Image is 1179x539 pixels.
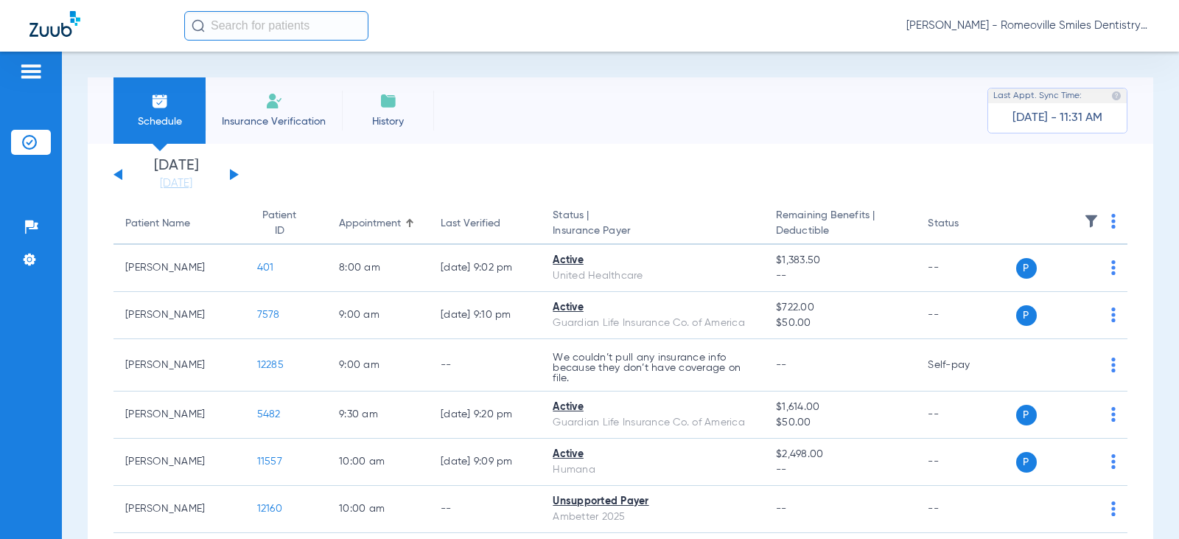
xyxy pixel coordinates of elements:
[553,400,752,415] div: Active
[113,439,245,486] td: [PERSON_NAME]
[257,310,280,320] span: 7578
[429,486,541,533] td: --
[776,462,904,478] span: --
[339,216,401,232] div: Appointment
[764,204,916,245] th: Remaining Benefits |
[353,114,423,129] span: History
[916,439,1015,486] td: --
[993,88,1082,103] span: Last Appt. Sync Time:
[916,245,1015,292] td: --
[1016,452,1037,473] span: P
[257,504,282,514] span: 12160
[553,447,752,462] div: Active
[916,204,1015,245] th: Status
[257,262,274,273] span: 401
[553,268,752,284] div: United Healthcare
[327,486,429,533] td: 10:00 AM
[429,245,541,292] td: [DATE] 9:02 PM
[429,439,541,486] td: [DATE] 9:09 PM
[1084,214,1099,229] img: filter.svg
[553,462,752,478] div: Humana
[776,360,787,370] span: --
[553,300,752,316] div: Active
[429,292,541,339] td: [DATE] 9:10 PM
[1016,258,1037,279] span: P
[553,510,752,525] div: Ambetter 2025
[132,159,220,191] li: [DATE]
[916,292,1015,339] td: --
[1111,307,1116,322] img: group-dot-blue.svg
[776,253,904,268] span: $1,383.50
[257,208,302,239] div: Patient ID
[184,11,368,41] input: Search for patients
[553,253,752,268] div: Active
[441,216,529,232] div: Last Verified
[265,92,283,110] img: Manual Insurance Verification
[113,392,245,439] td: [PERSON_NAME]
[327,339,429,392] td: 9:00 AM
[916,486,1015,533] td: --
[19,63,43,80] img: hamburger-icon
[553,415,752,431] div: Guardian Life Insurance Co. of America
[1016,405,1037,425] span: P
[906,18,1150,33] span: [PERSON_NAME] - Romeoville Smiles Dentistry
[132,176,220,191] a: [DATE]
[1111,454,1116,469] img: group-dot-blue.svg
[776,316,904,331] span: $50.00
[1111,91,1122,101] img: last sync help info
[776,504,787,514] span: --
[916,339,1015,392] td: Self-pay
[541,204,764,245] th: Status |
[1111,407,1116,422] img: group-dot-blue.svg
[379,92,397,110] img: History
[776,268,904,284] span: --
[553,316,752,331] div: Guardian Life Insurance Co. of America
[125,216,234,232] div: Patient Name
[327,392,429,439] td: 9:30 AM
[776,223,904,239] span: Deductible
[327,439,429,486] td: 10:00 AM
[1016,305,1037,326] span: P
[1111,501,1116,516] img: group-dot-blue.svg
[339,216,417,232] div: Appointment
[1111,214,1116,229] img: group-dot-blue.svg
[429,392,541,439] td: [DATE] 9:20 PM
[151,92,169,110] img: Schedule
[1111,358,1116,372] img: group-dot-blue.svg
[217,114,331,129] span: Insurance Verification
[257,360,284,370] span: 12285
[916,392,1015,439] td: --
[553,223,752,239] span: Insurance Payer
[113,292,245,339] td: [PERSON_NAME]
[553,494,752,510] div: Unsupported Payer
[113,486,245,533] td: [PERSON_NAME]
[327,292,429,339] td: 9:00 AM
[776,300,904,316] span: $722.00
[1012,111,1102,125] span: [DATE] - 11:31 AM
[1111,260,1116,275] img: group-dot-blue.svg
[441,216,500,232] div: Last Verified
[776,415,904,431] span: $50.00
[125,216,190,232] div: Patient Name
[327,245,429,292] td: 8:00 AM
[113,245,245,292] td: [PERSON_NAME]
[192,19,205,32] img: Search Icon
[125,114,195,129] span: Schedule
[776,447,904,462] span: $2,498.00
[29,11,80,37] img: Zuub Logo
[257,208,315,239] div: Patient ID
[553,352,752,383] p: We couldn’t pull any insurance info because they don’t have coverage on file.
[113,339,245,392] td: [PERSON_NAME]
[257,456,282,467] span: 11557
[429,339,541,392] td: --
[257,409,281,420] span: 5482
[776,400,904,415] span: $1,614.00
